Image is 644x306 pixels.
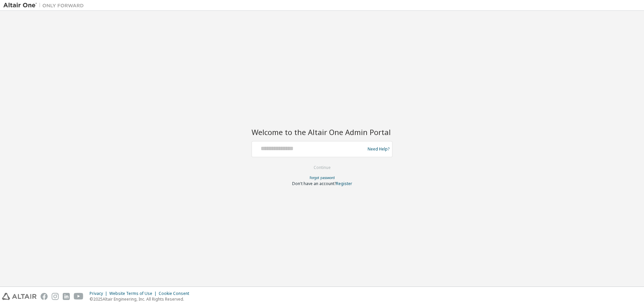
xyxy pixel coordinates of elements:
a: Register [336,181,352,186]
img: linkedin.svg [63,293,70,300]
p: © 2025 Altair Engineering, Inc. All Rights Reserved. [90,296,193,302]
span: Don't have an account? [292,181,336,186]
h2: Welcome to the Altair One Admin Portal [252,127,392,137]
img: Altair One [3,2,87,9]
div: Website Terms of Use [109,291,159,296]
img: facebook.svg [41,293,48,300]
div: Cookie Consent [159,291,193,296]
img: instagram.svg [52,293,59,300]
img: youtube.svg [74,293,84,300]
a: Forgot password [310,175,335,180]
div: Privacy [90,291,109,296]
img: altair_logo.svg [2,293,37,300]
